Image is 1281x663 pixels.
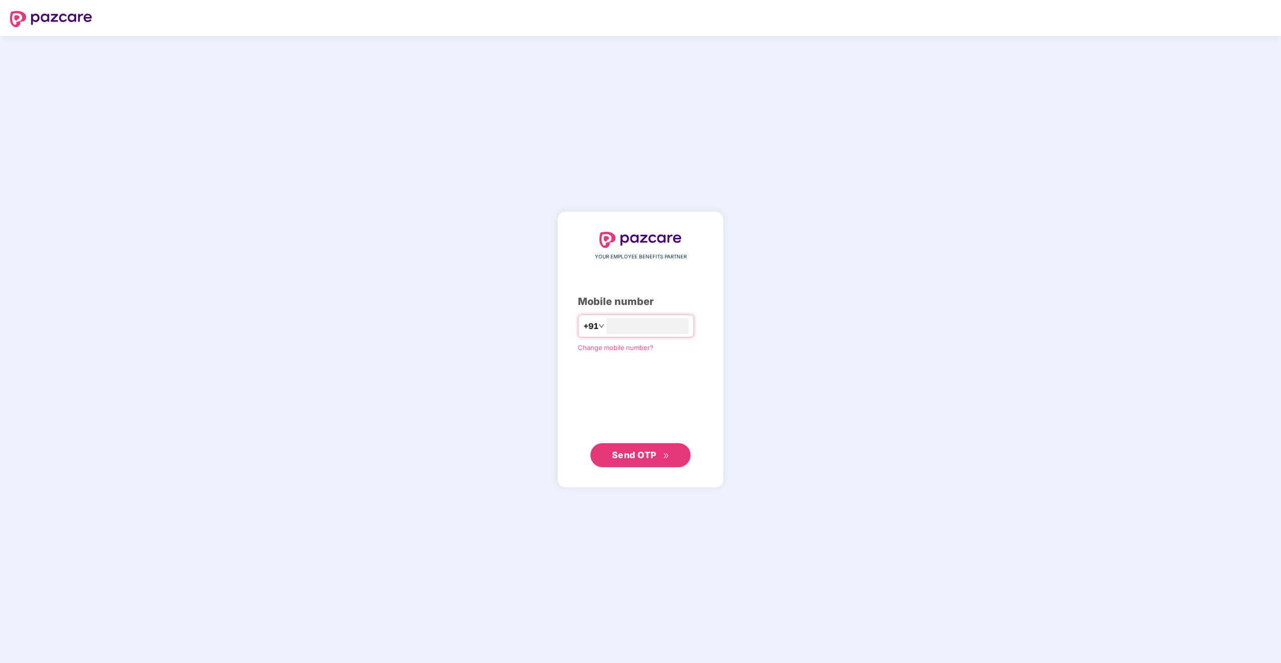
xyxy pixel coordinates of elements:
[663,453,670,459] span: double-right
[578,344,654,352] a: Change mobile number?
[595,253,687,261] span: YOUR EMPLOYEE BENEFITS PARTNER
[578,294,703,309] div: Mobile number
[10,11,92,27] img: logo
[612,450,657,460] span: Send OTP
[599,232,682,248] img: logo
[583,320,598,333] span: +91
[598,323,604,329] span: down
[590,443,691,467] button: Send OTPdouble-right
